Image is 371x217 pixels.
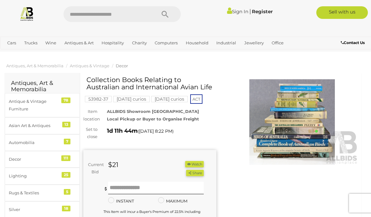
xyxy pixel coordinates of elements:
a: Cars [5,38,19,48]
a: Antiques & Art [62,38,96,48]
a: Decor 111 [5,151,80,168]
a: [DATE] curios [151,97,188,102]
button: Watch [185,161,203,168]
a: [GEOGRAPHIC_DATA] [26,48,75,58]
div: 78 [61,97,70,103]
a: Trucks [22,38,40,48]
a: Antiques & Vintage [70,63,109,68]
a: Antique & Vintage Furniture 78 [5,93,80,117]
a: [DATE] curios [113,97,150,102]
div: 18 [62,206,70,211]
a: Register [252,8,273,14]
img: Collection Books Relating to Australian and International Avian Life [226,79,359,165]
a: Office [269,38,286,48]
strong: ALLBIDS Showroom [GEOGRAPHIC_DATA] [107,109,199,114]
strong: 1d 11h 44m [107,127,138,134]
a: Industrial [214,38,239,48]
div: Automobilia [9,139,61,146]
a: Computers [152,38,180,48]
li: Watch this item [185,161,203,168]
a: Decor [116,63,128,68]
h2: Antiques, Art & Memorabilia [11,80,74,93]
mark: [DATE] curios [151,96,188,102]
div: Set to close [79,126,102,141]
b: Contact Us [341,40,365,45]
span: [DATE] 8:22 PM [139,128,172,134]
a: Jewellery [242,38,266,48]
a: Antiques, Art & Memorabilia [6,63,64,68]
label: INSTANT [108,198,134,205]
div: 7 [64,139,70,144]
div: 13 [62,122,70,127]
strong: Local Pickup or Buyer to Organise Freight [107,116,199,121]
a: Sell with us [316,6,368,19]
div: Current Bid [83,161,103,176]
button: Share [186,170,203,176]
div: 111 [61,155,70,161]
a: 53982-37 [85,97,112,102]
a: Sports [5,48,23,58]
button: Search [149,6,181,22]
div: Asian Art & Antiques [9,122,61,129]
a: Wine [43,38,59,48]
a: Asian Art & Antiques 13 [5,117,80,134]
div: 25 [62,172,70,178]
a: Rugs & Textiles 5 [5,185,80,201]
h1: Collection Books Relating to Australian and International Avian Life [86,76,215,91]
a: Hospitality [99,38,126,48]
div: Rugs & Textiles [9,189,61,197]
span: | [249,8,251,15]
a: Household [183,38,211,48]
div: Lighting [9,172,61,180]
a: Automobilia 7 [5,134,80,151]
div: Silver [9,206,61,213]
a: Sign In [227,8,248,14]
div: Decor [9,156,61,163]
div: Antique & Vintage Furniture [9,98,61,113]
mark: [DATE] curios [113,96,150,102]
strong: $21 [108,161,119,169]
a: Contact Us [341,39,366,46]
img: Allbids.com.au [19,6,34,21]
div: Item location [79,108,102,123]
div: 5 [64,189,70,195]
span: ACT [190,94,202,104]
span: ( ) [138,129,174,134]
mark: 53982-37 [85,96,112,102]
a: Lighting 25 [5,168,80,184]
a: Charity [130,38,149,48]
label: MAXIMUM [158,198,187,205]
